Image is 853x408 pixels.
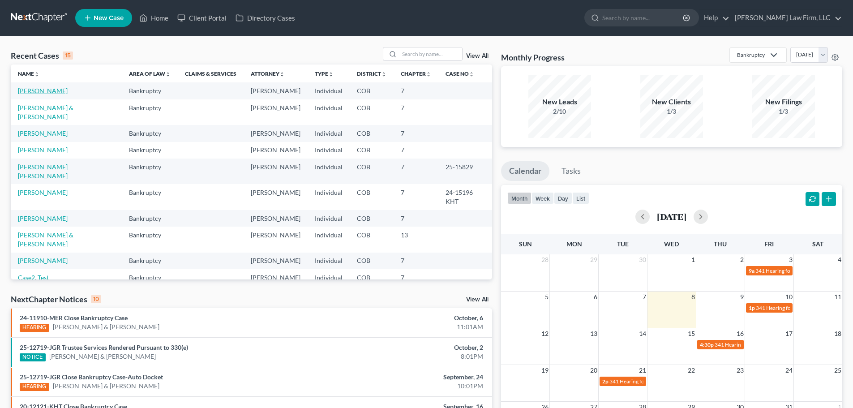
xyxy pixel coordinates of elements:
[638,365,647,376] span: 21
[308,82,350,99] td: Individual
[687,328,696,339] span: 15
[20,383,49,391] div: HEARING
[730,10,842,26] a: [PERSON_NAME] Law Firm, LLC
[764,240,774,248] span: Fri
[394,125,438,142] td: 7
[528,107,591,116] div: 2/10
[308,99,350,125] td: Individual
[244,269,308,286] td: [PERSON_NAME]
[244,99,308,125] td: [PERSON_NAME]
[279,72,285,77] i: unfold_more
[308,269,350,286] td: Individual
[700,341,714,348] span: 4:30p
[122,82,178,99] td: Bankruptcy
[18,129,68,137] a: [PERSON_NAME]
[308,253,350,269] td: Individual
[244,142,308,159] td: [PERSON_NAME]
[251,70,285,77] a: Attorneyunfold_more
[553,161,589,181] a: Tasks
[833,365,842,376] span: 25
[609,378,734,385] span: 341 Hearing for [PERSON_NAME], [PERSON_NAME]
[394,184,438,210] td: 7
[53,322,159,331] a: [PERSON_NAME] & [PERSON_NAME]
[20,344,188,351] a: 25-12719-JGR Trustee Services Rendered Pursuant to 330(e)
[91,295,101,303] div: 10
[638,328,647,339] span: 14
[49,352,156,361] a: [PERSON_NAME] & [PERSON_NAME]
[638,254,647,265] span: 30
[308,159,350,184] td: Individual
[315,70,334,77] a: Typeunfold_more
[394,227,438,252] td: 13
[350,210,394,227] td: COB
[593,292,598,302] span: 6
[20,353,46,361] div: NOTICE
[18,104,73,120] a: [PERSON_NAME] & [PERSON_NAME]
[122,99,178,125] td: Bankruptcy
[446,70,474,77] a: Case Nounfold_more
[657,212,686,221] h2: [DATE]
[749,267,754,274] span: 9a
[18,87,68,94] a: [PERSON_NAME]
[784,365,793,376] span: 24
[394,142,438,159] td: 7
[690,254,696,265] span: 1
[788,254,793,265] span: 3
[737,51,765,59] div: Bankruptcy
[617,240,629,248] span: Tue
[334,322,483,331] div: 11:01AM
[18,215,68,222] a: [PERSON_NAME]
[736,328,745,339] span: 16
[135,10,173,26] a: Home
[244,210,308,227] td: [PERSON_NAME]
[63,52,73,60] div: 15
[739,292,745,302] span: 9
[784,328,793,339] span: 17
[752,97,815,107] div: New Filings
[566,240,582,248] span: Mon
[501,52,565,63] h3: Monthly Progress
[231,10,300,26] a: Directory Cases
[394,159,438,184] td: 7
[334,352,483,361] div: 8:01PM
[756,305,836,311] span: 341 Hearing for [PERSON_NAME]
[469,72,474,77] i: unfold_more
[589,365,598,376] span: 20
[244,159,308,184] td: [PERSON_NAME]
[334,382,483,391] div: 10:01PM
[532,192,554,204] button: week
[350,99,394,125] td: COB
[540,254,549,265] span: 28
[122,227,178,252] td: Bankruptcy
[699,10,729,26] a: Help
[438,184,492,210] td: 24-15196 KHT
[350,253,394,269] td: COB
[18,146,68,154] a: [PERSON_NAME]
[244,125,308,142] td: [PERSON_NAME]
[540,328,549,339] span: 12
[308,210,350,227] td: Individual
[640,97,703,107] div: New Clients
[350,184,394,210] td: COB
[308,142,350,159] td: Individual
[53,382,159,391] a: [PERSON_NAME] & [PERSON_NAME]
[690,292,696,302] span: 8
[589,328,598,339] span: 13
[394,82,438,99] td: 7
[18,70,39,77] a: Nameunfold_more
[602,9,684,26] input: Search by name...
[394,269,438,286] td: 7
[837,254,842,265] span: 4
[739,254,745,265] span: 2
[244,184,308,210] td: [PERSON_NAME]
[350,269,394,286] td: COB
[11,294,101,305] div: NextChapter Notices
[357,70,386,77] a: Districtunfold_more
[20,324,49,332] div: HEARING
[501,161,549,181] a: Calendar
[755,267,836,274] span: 341 Hearing for [PERSON_NAME]
[540,365,549,376] span: 19
[20,314,128,322] a: 24-11910-MER Close Bankruptcy Case
[334,373,483,382] div: September, 24
[34,72,39,77] i: unfold_more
